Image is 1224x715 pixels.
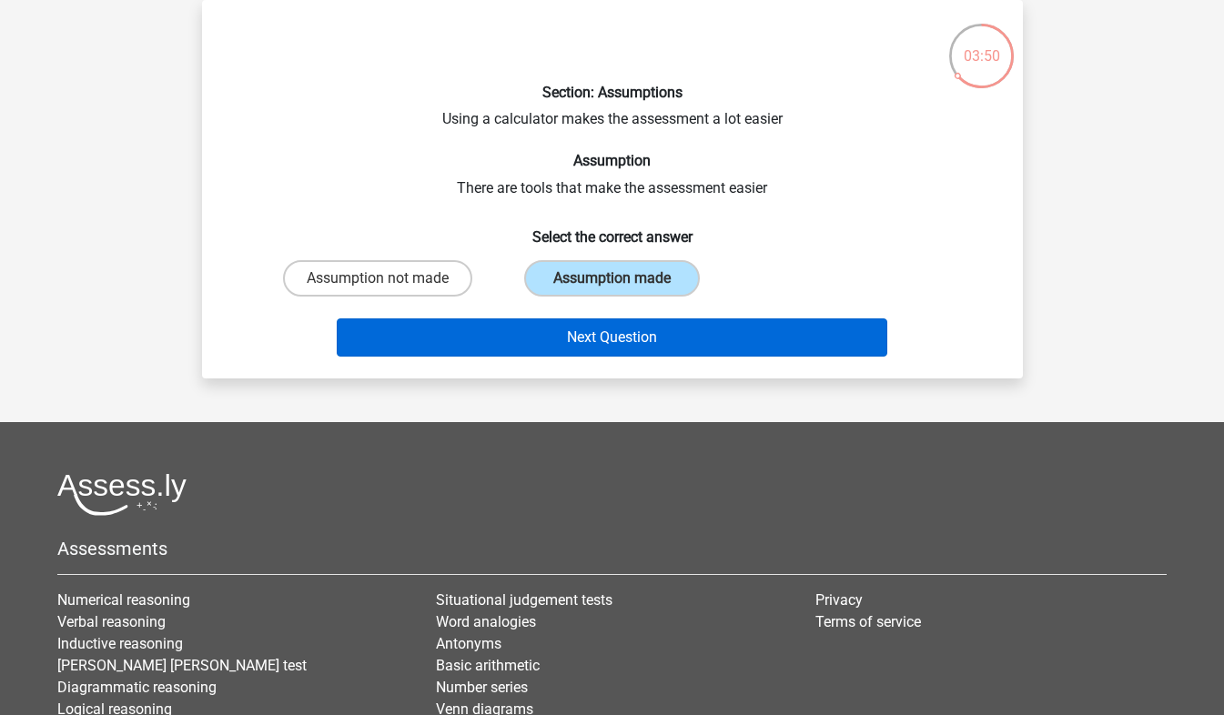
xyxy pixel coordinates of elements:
[231,214,994,246] h6: Select the correct answer
[815,591,863,609] a: Privacy
[436,657,540,674] a: Basic arithmetic
[524,260,700,297] label: Assumption made
[436,591,612,609] a: Situational judgement tests
[337,318,887,357] button: Next Question
[436,613,536,630] a: Word analogies
[231,84,994,101] h6: Section: Assumptions
[57,613,166,630] a: Verbal reasoning
[57,657,307,674] a: [PERSON_NAME] [PERSON_NAME] test
[436,635,501,652] a: Antonyms
[283,260,472,297] label: Assumption not made
[231,152,994,169] h6: Assumption
[815,613,921,630] a: Terms of service
[57,538,1167,559] h5: Assessments
[57,635,183,652] a: Inductive reasoning
[57,679,217,696] a: Diagrammatic reasoning
[209,15,1016,364] div: Using a calculator makes the assessment a lot easier There are tools that make the assessment easier
[436,679,528,696] a: Number series
[57,591,190,609] a: Numerical reasoning
[57,473,187,516] img: Assessly logo
[947,22,1016,67] div: 03:50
